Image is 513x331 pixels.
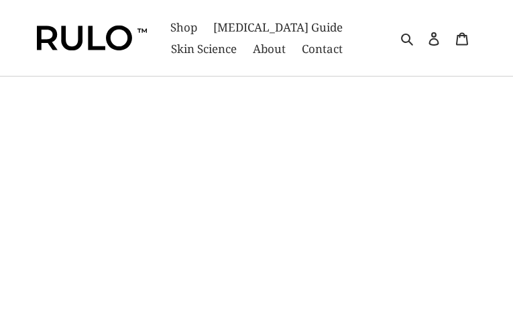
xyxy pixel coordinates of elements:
img: Rulo™ Skin [37,26,147,50]
a: Skin Science [164,38,243,60]
span: Contact [302,41,343,57]
span: Shop [170,19,197,36]
a: Contact [295,38,349,60]
span: About [253,41,286,57]
a: Shop [164,17,204,38]
a: About [246,38,292,60]
a: [MEDICAL_DATA] Guide [207,17,349,38]
span: Skin Science [171,41,237,57]
span: [MEDICAL_DATA] Guide [213,19,343,36]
